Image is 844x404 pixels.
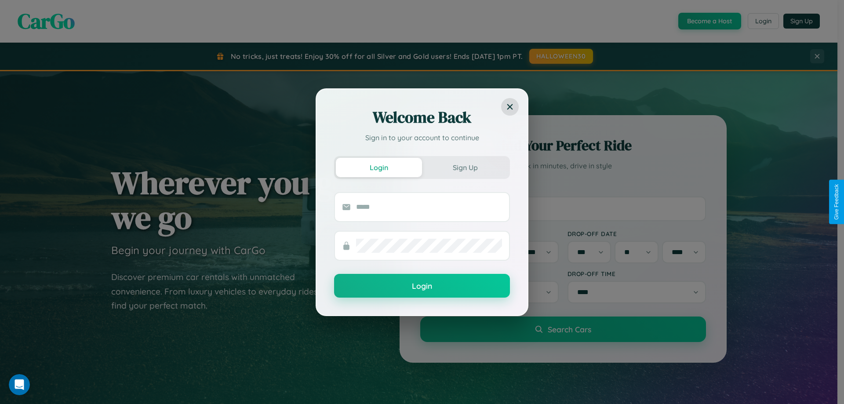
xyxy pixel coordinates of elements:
[9,374,30,395] iframe: Intercom live chat
[334,274,510,298] button: Login
[336,158,422,177] button: Login
[833,184,840,220] div: Give Feedback
[334,107,510,128] h2: Welcome Back
[422,158,508,177] button: Sign Up
[334,132,510,143] p: Sign in to your account to continue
